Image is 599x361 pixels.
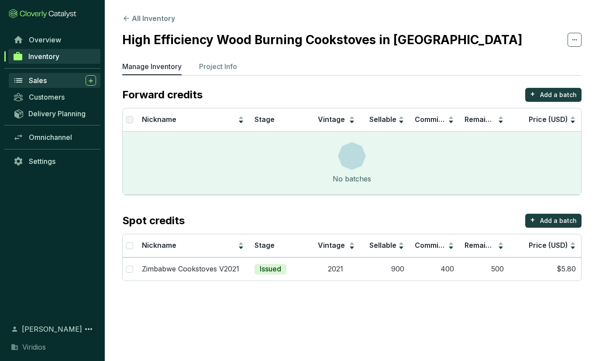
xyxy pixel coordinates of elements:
[318,241,345,250] span: Vintage
[529,115,568,124] span: Price (USD)
[260,264,281,274] p: Issued
[29,157,55,166] span: Settings
[318,115,345,124] span: Vintage
[22,342,46,352] span: Viridios
[249,234,310,257] th: Stage
[29,76,47,85] span: Sales
[142,115,176,124] span: Nickname
[465,115,500,124] span: Remaining
[28,52,59,61] span: Inventory
[540,90,577,99] p: Add a batch
[122,61,182,72] p: Manage Inventory
[122,31,523,49] h2: High Efficiency Wood Burning Cookstoves in [GEOGRAPHIC_DATA]
[530,214,535,226] p: +
[9,73,100,88] a: Sales
[529,241,568,250] span: Price (USD)
[410,257,459,281] td: 400
[28,109,86,118] span: Delivery Planning
[369,241,396,250] span: Sellable
[530,88,535,100] p: +
[122,13,175,24] button: All Inventory
[8,49,100,64] a: Inventory
[509,257,581,281] td: $5.80
[142,241,176,250] span: Nickname
[199,61,237,72] p: Project Info
[9,90,100,104] a: Customers
[22,324,82,334] span: [PERSON_NAME]
[29,133,72,142] span: Omnichannel
[9,32,100,47] a: Overview
[9,130,100,145] a: Omnichannel
[249,108,310,132] th: Stage
[369,115,396,124] span: Sellable
[525,214,582,228] button: +Add a batch
[122,88,203,102] p: Forward credits
[459,257,509,281] td: 500
[255,115,275,124] span: Stage
[9,106,100,121] a: Delivery Planning
[360,257,410,281] td: 900
[525,88,582,102] button: +Add a batch
[540,216,577,225] p: Add a batch
[29,35,61,44] span: Overview
[122,214,185,228] p: Spot credits
[415,241,452,250] span: Committed
[465,241,500,250] span: Remaining
[255,241,275,250] span: Stage
[310,257,360,281] td: 2021
[9,154,100,169] a: Settings
[415,115,452,124] span: Committed
[29,93,65,101] span: Customers
[142,264,239,274] p: Zimbabwe Cookstoves V2021
[333,174,371,184] div: No batches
